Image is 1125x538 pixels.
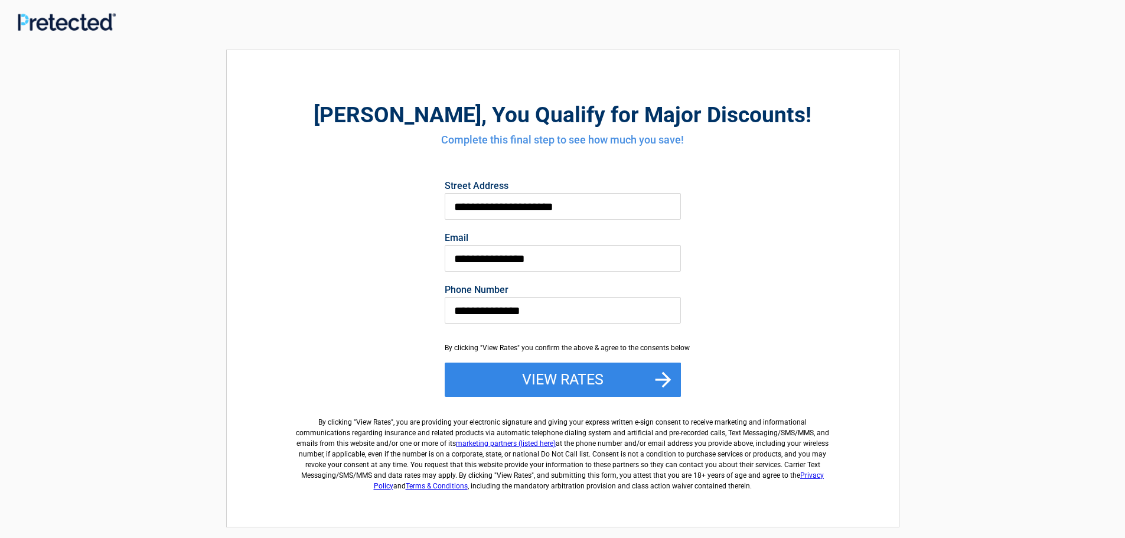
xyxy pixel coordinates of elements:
label: Phone Number [445,285,681,295]
h2: , You Qualify for Major Discounts! [292,100,834,129]
label: Street Address [445,181,681,191]
a: marketing partners (listed here) [456,439,556,448]
label: Email [445,233,681,243]
label: By clicking " ", you are providing your electronic signature and giving your express written e-si... [292,407,834,491]
button: View Rates [445,363,681,397]
h4: Complete this final step to see how much you save! [292,132,834,148]
div: By clicking "View Rates" you confirm the above & agree to the consents below [445,343,681,353]
span: View Rates [356,418,391,426]
a: Terms & Conditions [406,482,468,490]
a: Privacy Policy [374,471,824,490]
img: Main Logo [18,13,116,31]
span: [PERSON_NAME] [314,102,481,128]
